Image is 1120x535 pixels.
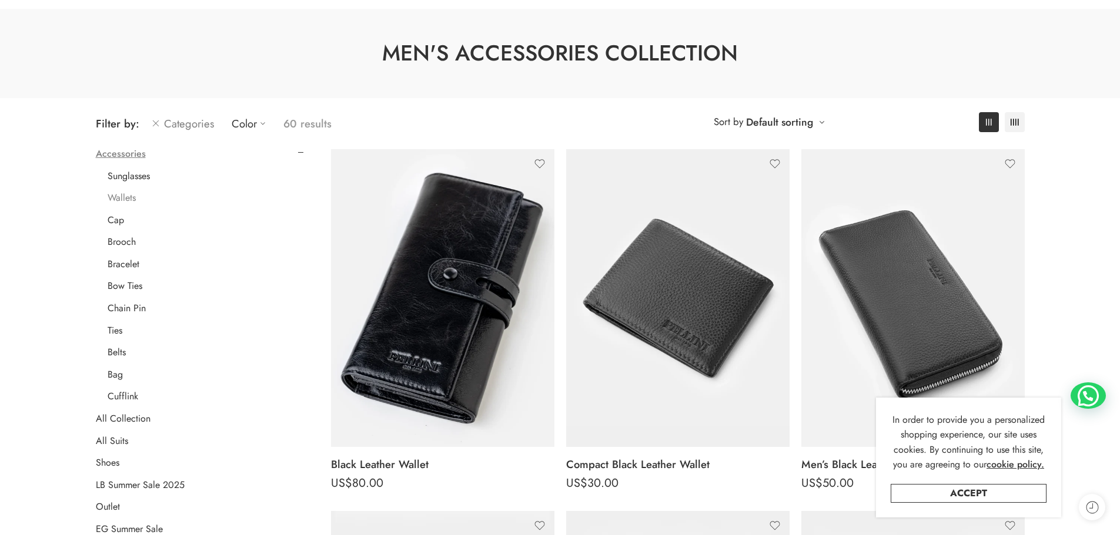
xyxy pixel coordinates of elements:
a: Sunglasses [108,170,150,182]
a: cookie policy. [987,457,1044,472]
a: Default sorting [746,114,813,130]
span: US$ [566,475,587,492]
bdi: 50.00 [801,475,854,492]
span: US$ [331,475,352,492]
span: Sort by [714,112,743,132]
a: Compact Black Leather Wallet [566,453,790,476]
a: Categories [151,110,214,137]
a: Chain Pin [108,302,146,314]
bdi: 80.00 [331,475,383,492]
a: Cap [108,214,124,226]
a: Ties [108,325,122,337]
a: Color [232,110,272,137]
a: Accept [891,484,1047,503]
a: Black Leather Wallet [331,453,554,476]
bdi: 30.00 [566,475,618,492]
a: Outlet [96,501,120,513]
a: Cufflink [108,391,138,402]
span: In order to provide you a personalized shopping experience, our site uses cookies. By continuing ... [892,413,1045,472]
a: Shoes [96,457,119,469]
a: Men’s Black Leather Zip Wallet [801,453,1025,476]
a: All Collection [96,413,151,425]
a: LB Summer Sale 2025 [96,479,185,491]
h1: Men's Accessories Collection [29,38,1091,69]
a: Accessories [96,148,146,160]
a: Belts [108,346,126,358]
a: Bow Ties [108,280,142,292]
p: 60 results [283,110,332,137]
a: Wallets [108,192,136,204]
a: EG Summer Sale [96,523,163,535]
a: Bag [108,369,123,381]
a: All Suits [96,435,128,447]
span: Filter by: [96,116,139,132]
a: Brooch [108,236,136,248]
a: Bracelet [108,258,139,270]
span: US$ [801,475,823,492]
